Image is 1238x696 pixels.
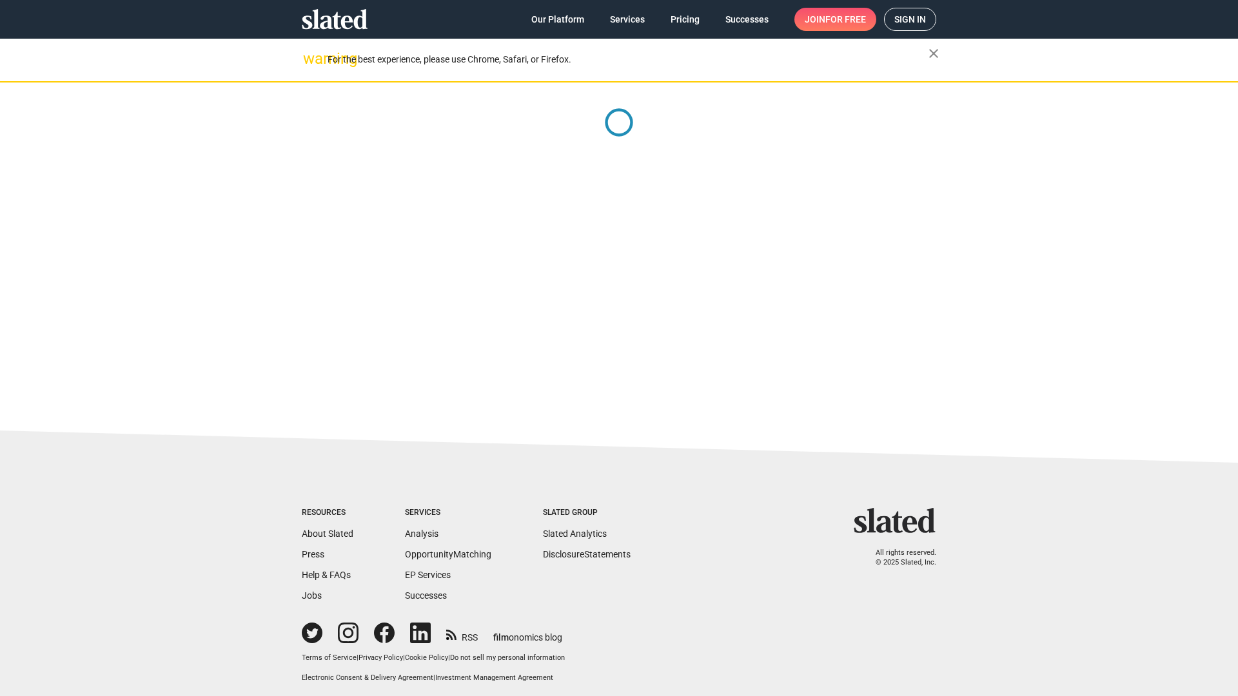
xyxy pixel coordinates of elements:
[543,508,631,518] div: Slated Group
[543,528,607,539] a: Slated Analytics
[446,624,478,644] a: RSS
[825,8,866,31] span: for free
[493,621,562,644] a: filmonomics blog
[405,508,491,518] div: Services
[493,632,509,643] span: film
[405,653,448,662] a: Cookie Policy
[448,653,450,662] span: |
[405,549,491,559] a: OpportunityMatching
[600,8,655,31] a: Services
[302,673,433,682] a: Electronic Consent & Delivery Agreement
[660,8,710,31] a: Pricing
[302,549,324,559] a: Press
[405,590,447,601] a: Successes
[302,653,357,662] a: Terms of Service
[725,8,769,31] span: Successes
[359,653,403,662] a: Privacy Policy
[302,508,353,518] div: Resources
[671,8,700,31] span: Pricing
[357,653,359,662] span: |
[303,51,319,66] mat-icon: warning
[403,653,405,662] span: |
[435,673,553,682] a: Investment Management Agreement
[302,528,353,539] a: About Slated
[302,590,322,601] a: Jobs
[805,8,866,31] span: Join
[543,549,631,559] a: DisclosureStatements
[433,673,435,682] span: |
[405,528,438,539] a: Analysis
[926,46,941,61] mat-icon: close
[302,570,351,580] a: Help & FAQs
[521,8,594,31] a: Our Platform
[405,570,451,580] a: EP Services
[884,8,936,31] a: Sign in
[450,653,565,663] button: Do not sell my personal information
[862,548,936,567] p: All rights reserved. © 2025 Slated, Inc.
[328,51,928,68] div: For the best experience, please use Chrome, Safari, or Firefox.
[610,8,645,31] span: Services
[715,8,779,31] a: Successes
[794,8,876,31] a: Joinfor free
[531,8,584,31] span: Our Platform
[894,8,926,30] span: Sign in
